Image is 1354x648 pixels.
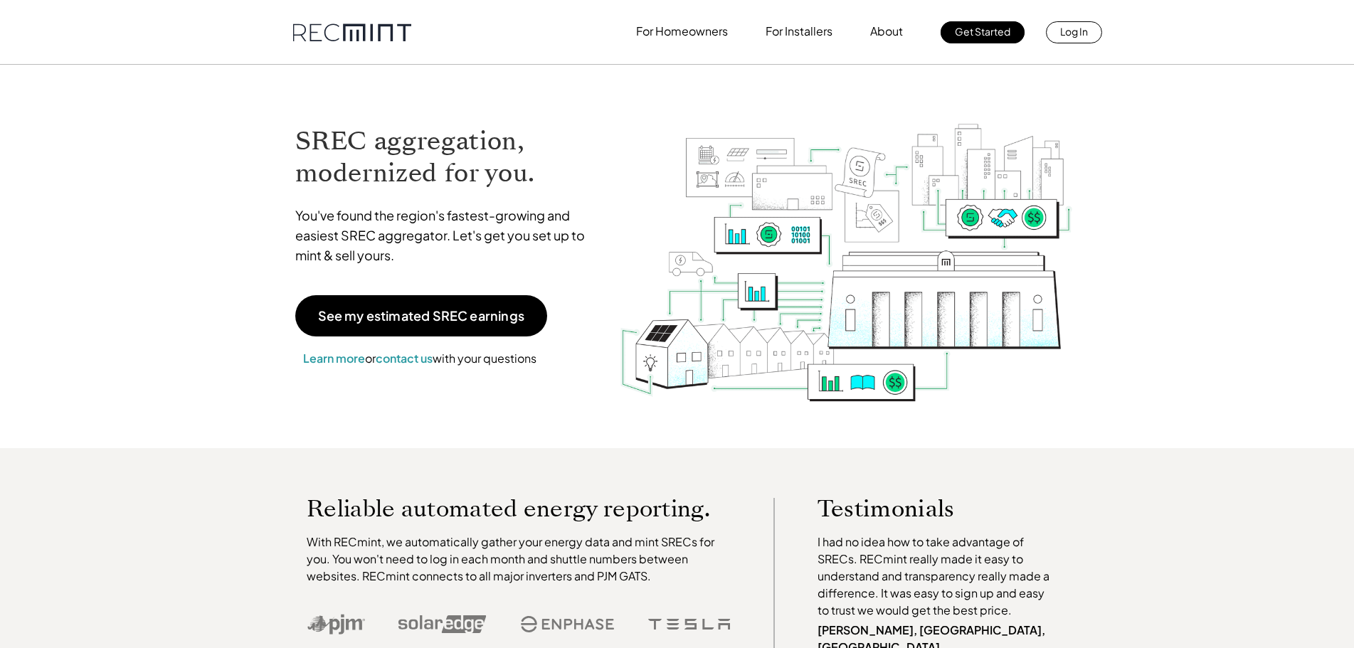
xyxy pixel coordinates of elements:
p: For Installers [766,21,832,41]
p: Get Started [955,21,1010,41]
a: Learn more [303,351,365,366]
a: contact us [376,351,433,366]
p: Testimonials [818,498,1030,519]
a: Get Started [941,21,1025,43]
p: Log In [1060,21,1088,41]
a: See my estimated SREC earnings [295,295,547,336]
p: Reliable automated energy reporting. [307,498,731,519]
a: Log In [1046,21,1102,43]
p: You've found the region's fastest-growing and easiest SREC aggregator. Let's get you set up to mi... [295,206,598,265]
p: With RECmint, we automatically gather your energy data and mint SRECs for you. You won't need to ... [307,533,731,585]
p: or with your questions [295,349,544,368]
img: RECmint value cycle [619,86,1073,405]
p: I had no idea how to take advantage of SRECs. RECmint really made it easy to understand and trans... [818,533,1057,619]
p: See my estimated SREC earnings [318,309,524,322]
p: For Homeowners [636,21,728,41]
h1: SREC aggregation, modernized for you. [295,125,598,189]
p: About [870,21,903,41]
